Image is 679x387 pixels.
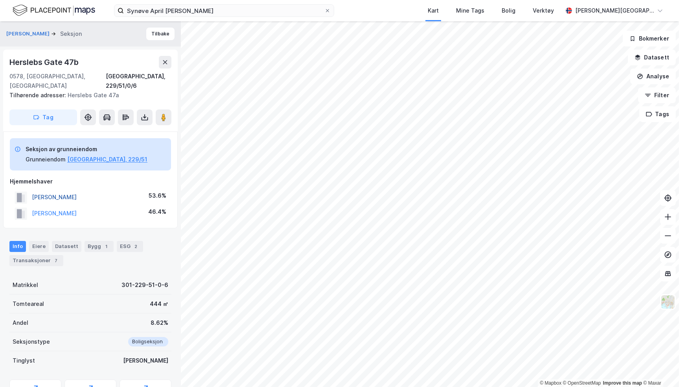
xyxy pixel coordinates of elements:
[85,241,114,252] div: Bygg
[13,299,44,309] div: Tomteareal
[52,241,81,252] div: Datasett
[9,241,26,252] div: Info
[124,5,324,17] input: Søk på adresse, matrikkel, gårdeiere, leietakere eller personer
[428,6,439,15] div: Kart
[52,257,60,265] div: 7
[13,337,50,346] div: Seksjonstype
[640,349,679,387] iframe: Chat Widget
[106,72,171,91] div: [GEOGRAPHIC_DATA], 229/51/0/6
[151,318,168,328] div: 8.62%
[9,56,80,69] div: Herslebs Gate 47b
[117,241,143,252] div: ESG
[628,50,676,65] button: Datasett
[9,255,63,266] div: Transaksjoner
[103,243,110,250] div: 1
[13,4,95,17] img: logo.f888ab2527a4732fd821a326f86c7f29.svg
[13,318,28,328] div: Andel
[29,241,49,252] div: Eiere
[603,380,642,386] a: Improve this map
[9,72,106,91] div: 0578, [GEOGRAPHIC_DATA], [GEOGRAPHIC_DATA]
[146,28,175,40] button: Tilbake
[623,31,676,46] button: Bokmerker
[575,6,654,15] div: [PERSON_NAME][GEOGRAPHIC_DATA]
[630,69,676,84] button: Analyse
[540,380,561,386] a: Mapbox
[13,280,38,290] div: Matrikkel
[13,356,35,365] div: Tinglyst
[638,87,676,103] button: Filter
[640,349,679,387] div: Kontrollprogram for chat
[123,356,168,365] div: [PERSON_NAME]
[67,155,147,164] button: [GEOGRAPHIC_DATA], 229/51
[6,30,51,38] button: [PERSON_NAME]
[150,299,168,309] div: 444 ㎡
[60,29,82,39] div: Seksjon
[661,294,675,309] img: Z
[132,243,140,250] div: 2
[121,280,168,290] div: 301-229-51-0-6
[9,91,165,100] div: Herslebs Gate 47a
[148,207,166,217] div: 46.4%
[9,92,68,98] span: Tilhørende adresser:
[533,6,554,15] div: Verktøy
[26,144,147,154] div: Seksjon av grunneiendom
[639,106,676,122] button: Tags
[26,155,66,164] div: Grunneiendom
[456,6,484,15] div: Mine Tags
[502,6,515,15] div: Bolig
[149,191,166,200] div: 53.6%
[10,177,171,186] div: Hjemmelshaver
[9,109,77,125] button: Tag
[563,380,601,386] a: OpenStreetMap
